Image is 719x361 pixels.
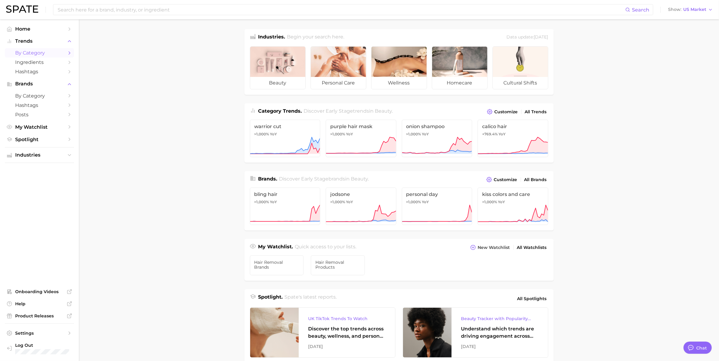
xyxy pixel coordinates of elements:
[254,200,269,204] span: >1,000%
[304,108,393,114] span: Discover Early Stage trends in .
[346,132,353,137] span: YoY
[15,69,64,75] span: Hashtags
[308,343,385,350] div: [DATE]
[15,38,64,44] span: Trends
[403,307,548,358] a: Beauty Tracker with Popularity IndexUnderstand which trends are driving engagement across platfor...
[371,77,427,89] span: wellness
[478,120,548,157] a: calico hair+769.4% YoY
[15,26,64,32] span: Home
[250,307,395,358] a: UK TikTok Trends To WatchDiscover the top trends across beauty, wellness, and personal care on Ti...
[330,132,345,136] span: >1,000%
[330,124,392,129] span: purple hair mask
[406,200,421,204] span: >1,000%
[517,295,547,302] span: All Spotlights
[15,93,64,99] span: by Category
[315,260,360,270] span: Hair Removal Products
[5,311,74,320] a: Product Releases
[493,77,548,89] span: cultural shifts
[311,77,366,89] span: personal care
[5,151,74,160] button: Industries
[5,122,74,132] a: My Watchlist
[485,175,519,184] button: Customize
[351,176,368,182] span: beauty
[279,176,369,182] span: Discover Early Stage brands in .
[5,299,74,308] a: Help
[254,191,316,197] span: bling hair
[326,120,396,157] a: purple hair mask>1,000% YoY
[311,255,365,275] a: Hair Removal Products
[498,200,505,204] span: YoY
[270,132,277,137] span: YoY
[523,108,548,116] a: All Trends
[492,46,548,89] a: cultural shifts
[330,191,392,197] span: jodsone
[461,315,538,322] div: Beauty Tracker with Popularity Index
[258,243,293,252] h1: My Watchlist.
[15,313,64,319] span: Product Releases
[478,187,548,225] a: kiss colors and care>1,000% YoY
[258,33,285,41] h1: Industries.
[495,109,518,114] span: Customize
[15,124,64,130] span: My Watchlist
[326,187,396,225] a: jodsone>1,000% YoY
[422,200,429,204] span: YoY
[432,77,487,89] span: homecare
[6,5,38,13] img: SPATE
[250,77,305,89] span: beauty
[5,58,74,67] a: Ingredients
[525,109,547,114] span: All Trends
[15,343,77,348] span: Log Out
[258,108,302,114] span: Category Trends .
[402,187,472,225] a: personal day>1,000% YoY
[270,200,277,204] span: YoY
[15,289,64,294] span: Onboarding Videos
[258,176,277,182] span: Brands .
[683,8,706,11] span: US Market
[250,255,304,275] a: Hair Removal Brands
[287,33,344,41] h2: Begin your search here.
[523,176,548,184] a: All Brands
[254,124,316,129] span: warrior cut
[308,315,385,322] div: UK TikTok Trends To Watch
[284,293,337,304] h2: Spate's latest reports.
[346,200,353,204] span: YoY
[461,325,538,340] div: Understand which trends are driving engagement across platforms in the skin, hair, makeup, and fr...
[258,293,283,304] h1: Spotlight.
[15,137,64,142] span: Spotlight
[485,108,519,116] button: Customize
[5,79,74,88] button: Brands
[15,152,64,158] span: Industries
[507,33,548,41] div: Data update: [DATE]
[5,287,74,296] a: Onboarding Videos
[15,50,64,56] span: by Category
[15,301,64,306] span: Help
[5,37,74,46] button: Trends
[250,187,321,225] a: bling hair>1,000% YoY
[406,191,468,197] span: personal day
[668,8,681,11] span: Show
[5,101,74,110] a: Hashtags
[15,81,64,87] span: Brands
[371,46,427,89] a: wellness
[478,245,510,250] span: New Watchlist
[422,132,429,137] span: YoY
[375,108,392,114] span: beauty
[494,177,517,182] span: Customize
[308,325,385,340] div: Discover the top trends across beauty, wellness, and personal care on TikTok [GEOGRAPHIC_DATA].
[482,124,544,129] span: calico hair
[482,132,498,136] span: +769.4%
[254,132,269,136] span: >1,000%
[5,67,74,76] a: Hashtags
[632,7,649,13] span: Search
[15,112,64,118] span: Posts
[402,120,472,157] a: onion shampoo>1,000% YoY
[15,102,64,108] span: Hashtags
[432,46,488,89] a: homecare
[15,59,64,65] span: Ingredients
[516,243,548,252] a: All Watchlists
[667,6,714,14] button: ShowUS Market
[5,329,74,338] a: Settings
[57,5,625,15] input: Search here for a brand, industry, or ingredient
[250,120,321,157] a: warrior cut>1,000% YoY
[15,330,64,336] span: Settings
